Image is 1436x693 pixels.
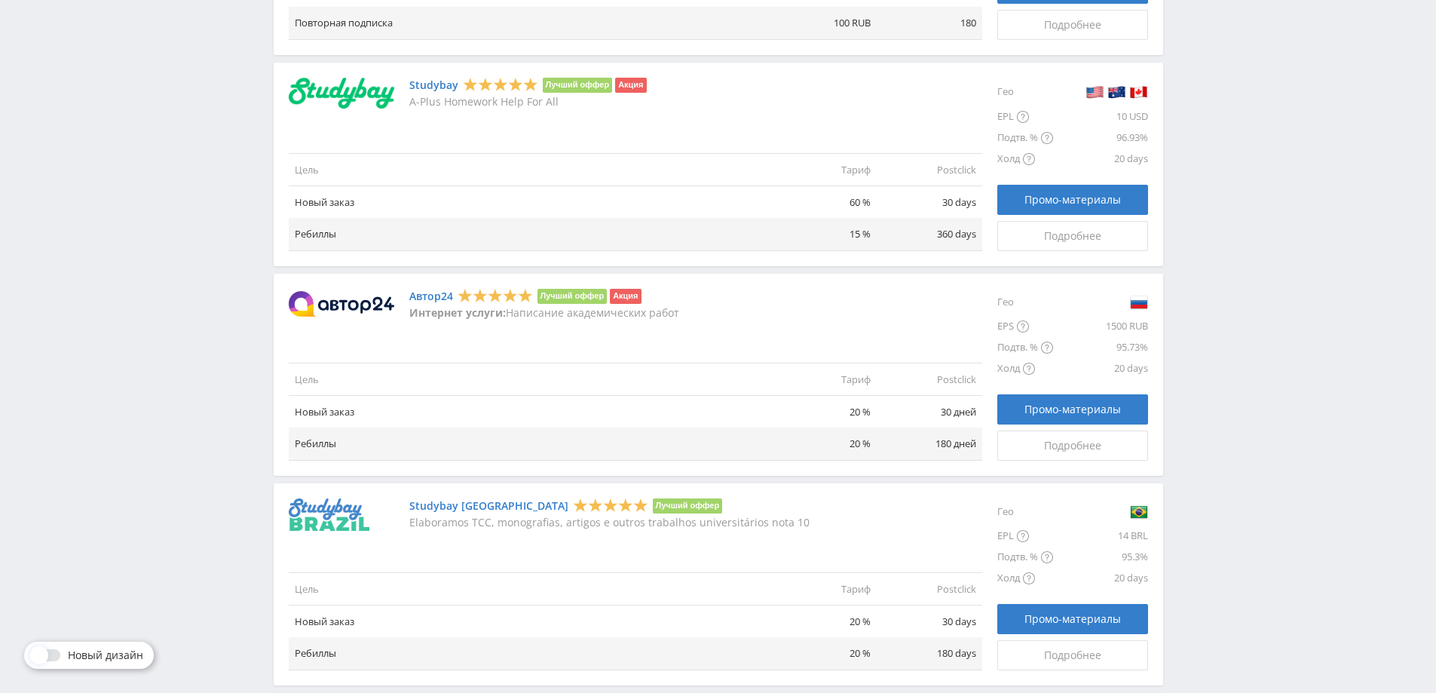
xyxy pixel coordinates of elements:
td: Цель [289,363,771,396]
td: 180 days [877,637,982,670]
td: Новый заказ [289,606,771,638]
span: Подробнее [1044,649,1101,661]
td: 20 % [771,396,877,428]
div: Гео [997,78,1053,106]
div: EPL [997,526,1053,547]
td: Повторная подписка [289,7,771,39]
span: Подробнее [1044,19,1101,31]
img: Studybay Brazil [289,498,369,531]
div: Подтв. % [997,337,1053,358]
td: Новый заказ [289,186,771,219]
td: Тариф [771,573,877,606]
span: Промо-материалы [1024,403,1121,415]
span: Промо-материалы [1024,613,1121,625]
td: 20 % [771,428,877,460]
span: Новый дизайн [68,649,143,661]
a: Автор24 [409,290,453,302]
img: Studybay [289,78,394,109]
a: Промо-материалы [997,604,1148,634]
div: 10 USD [1053,106,1148,127]
p: A-Plus Homework Help For All [409,96,647,108]
a: Studybay [GEOGRAPHIC_DATA] [409,500,568,512]
li: Лучший оффер [543,78,613,93]
li: Акция [615,78,646,93]
li: Лучший оффер [653,498,723,514]
div: Холд [997,149,1053,170]
a: Подробнее [997,221,1148,251]
td: Новый заказ [289,396,771,428]
span: Промо-материалы [1024,194,1121,206]
td: 30 дней [877,396,982,428]
td: 20 % [771,637,877,670]
td: Ребиллы [289,428,771,460]
td: 30 days [877,186,982,219]
div: Холд [997,358,1053,379]
a: Промо-материалы [997,394,1148,425]
td: 100 RUB [771,7,877,39]
td: Цель [289,154,771,186]
td: Тариф [771,363,877,396]
li: Акция [610,289,641,304]
a: Подробнее [997,431,1148,461]
div: 14 BRL [1053,526,1148,547]
li: Лучший оффер [537,289,608,304]
div: Подтв. % [997,127,1053,149]
span: Подробнее [1044,440,1101,452]
div: 5 Stars [463,76,538,92]
strong: Интернет услуги: [409,305,506,320]
div: 1500 RUB [1053,316,1148,337]
div: 95.3% [1053,547,1148,568]
td: 20 % [771,606,877,638]
div: 96.93% [1053,127,1148,149]
a: Подробнее [997,640,1148,670]
td: 180 [877,7,982,39]
div: Гео [997,498,1053,526]
a: Studybay [409,79,458,91]
td: Postclick [877,363,982,396]
div: 20 days [1053,149,1148,170]
td: 360 days [877,218,982,250]
div: 5 Stars [573,497,648,513]
p: Elaboramos TCC, monografias, artigos e outros trabalhos universitários nota 10 [409,517,810,529]
td: Ребиллы [289,637,771,670]
img: Автор24 [289,291,394,317]
td: 180 дней [877,428,982,460]
td: Postclick [877,573,982,606]
a: Промо-материалы [997,185,1148,215]
td: Postclick [877,154,982,186]
div: 20 days [1053,358,1148,379]
div: Подтв. % [997,547,1053,568]
td: Тариф [771,154,877,186]
td: 15 % [771,218,877,250]
div: EPL [997,106,1053,127]
td: 30 days [877,606,982,638]
td: Цель [289,573,771,606]
p: Написание академических работ [409,307,679,319]
div: Холд [997,568,1053,589]
td: Ребиллы [289,218,771,250]
a: Подробнее [997,10,1148,40]
td: 60 % [771,186,877,219]
div: EPS [997,316,1053,337]
span: Подробнее [1044,230,1101,242]
div: Гео [997,289,1053,316]
div: 95.73% [1053,337,1148,358]
div: 5 Stars [458,287,533,303]
div: 20 days [1053,568,1148,589]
